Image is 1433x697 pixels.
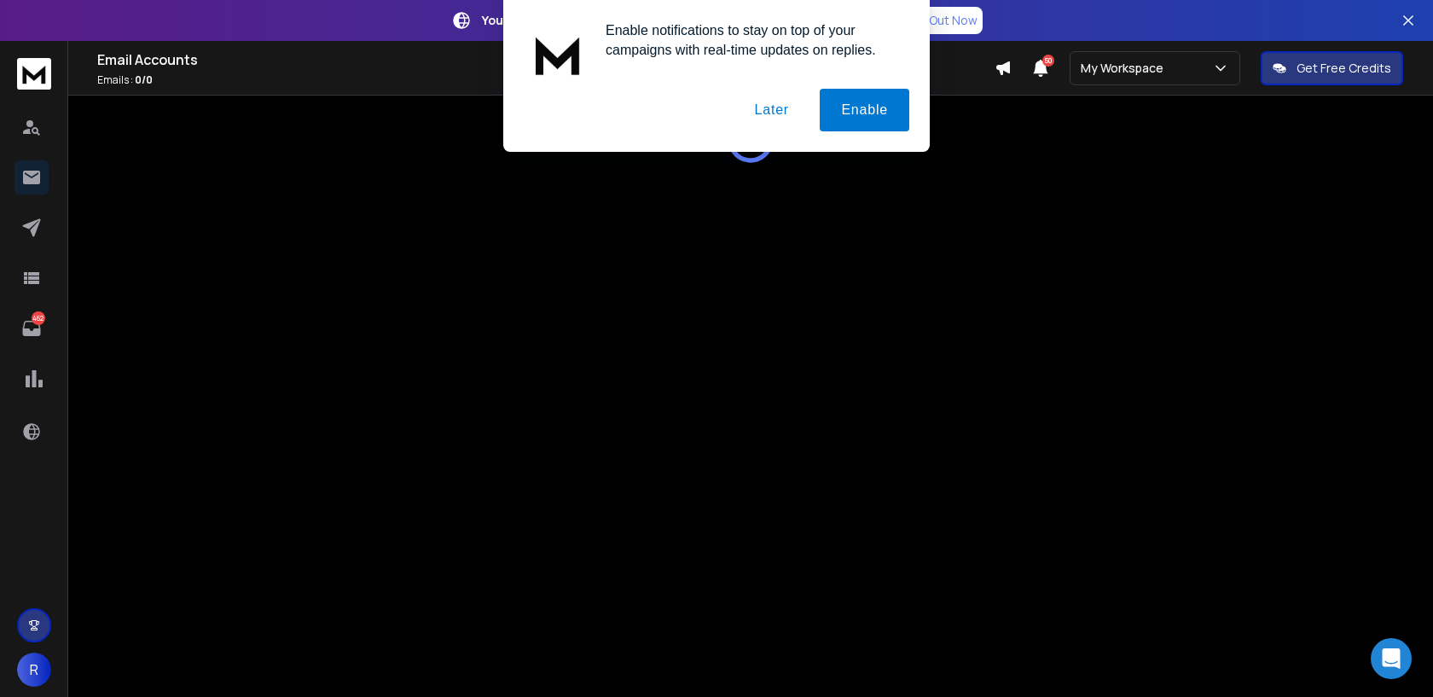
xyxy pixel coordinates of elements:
button: Later [733,89,809,131]
button: Enable [820,89,909,131]
button: R [17,653,51,687]
div: Open Intercom Messenger [1371,638,1412,679]
p: 462 [32,311,45,325]
div: Enable notifications to stay on top of your campaigns with real-time updates on replies. [592,20,909,60]
img: notification icon [524,20,592,89]
a: 462 [15,311,49,346]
